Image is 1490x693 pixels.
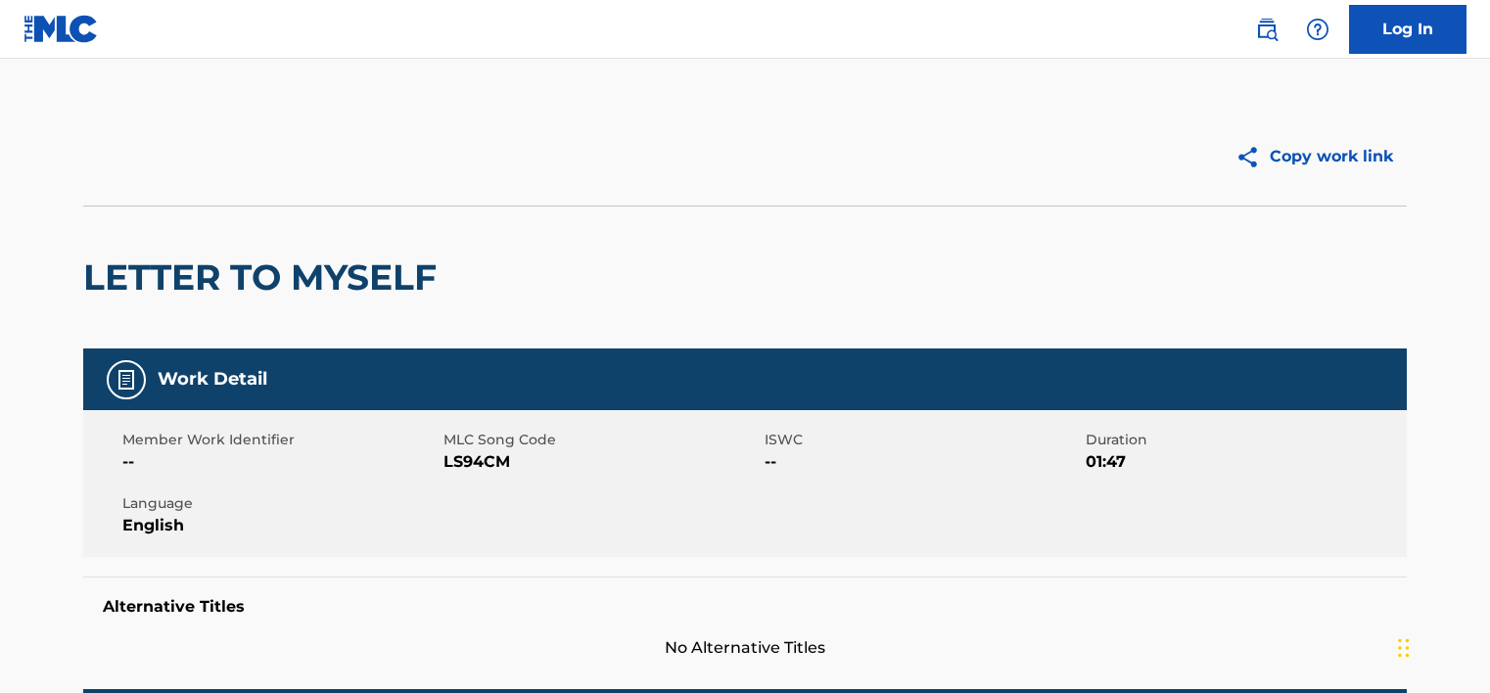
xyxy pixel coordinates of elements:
[765,450,1081,474] span: --
[1247,10,1286,49] a: Public Search
[122,450,439,474] span: --
[23,15,99,43] img: MLC Logo
[83,255,446,300] h2: LETTER TO MYSELF
[443,450,760,474] span: LS94CM
[122,514,439,537] span: English
[1306,18,1329,41] img: help
[122,430,439,450] span: Member Work Identifier
[158,368,267,391] h5: Work Detail
[1349,5,1467,54] a: Log In
[1086,430,1402,450] span: Duration
[122,493,439,514] span: Language
[83,636,1407,660] span: No Alternative Titles
[1086,450,1402,474] span: 01:47
[443,430,760,450] span: MLC Song Code
[1392,599,1490,693] div: চ্যাট উইজেট
[103,597,1387,617] h5: Alternative Titles
[1298,10,1337,49] div: Help
[1398,619,1410,677] div: টেনে আনুন
[1235,145,1270,169] img: Copy work link
[765,430,1081,450] span: ISWC
[1392,599,1490,693] iframe: Chat Widget
[1222,132,1407,181] button: Copy work link
[115,368,138,392] img: Work Detail
[1255,18,1279,41] img: search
